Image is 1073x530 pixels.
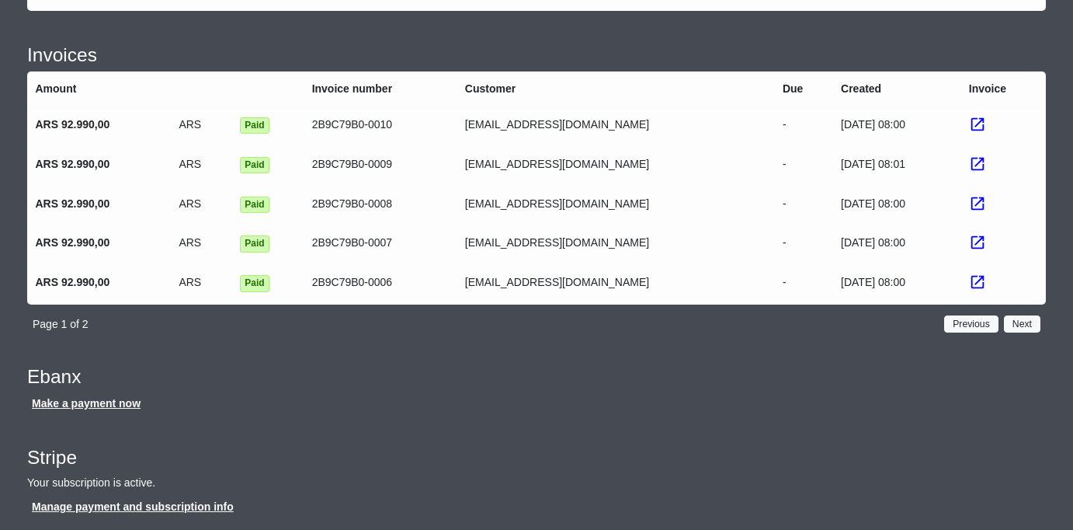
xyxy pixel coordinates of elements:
[774,225,832,265] td: -
[304,71,457,106] th: Invoice number
[457,71,774,106] th: Customer
[27,147,171,187] td: ars 92.990,00
[457,225,774,265] td: [EMAIL_ADDRESS][DOMAIN_NAME]
[774,106,832,146] td: -
[833,106,961,146] td: [DATE] 08:00
[1004,316,1040,333] button: Next
[171,225,232,265] td: ars
[27,71,171,106] th: Amount
[27,225,171,265] td: ars 92.990,00
[833,187,961,226] td: [DATE] 08:00
[240,197,269,214] div: Paid
[304,106,457,146] td: 2B9C79B0-0010
[27,446,1046,469] h3: Stripe
[457,106,774,146] td: [EMAIL_ADDRESS][DOMAIN_NAME]
[33,316,89,333] span: Page 1 of 2
[171,265,232,304] td: ars
[171,187,232,226] td: ars
[304,225,457,265] td: 2B9C79B0-0007
[171,147,232,187] td: ars
[774,187,832,226] td: -
[240,235,269,253] div: Paid
[457,265,774,304] td: [EMAIL_ADDRESS][DOMAIN_NAME]
[304,147,457,187] td: 2B9C79B0-0009
[240,275,269,292] div: Paid
[27,106,171,146] td: ars 92.990,00
[457,187,774,226] td: [EMAIL_ADDRESS][DOMAIN_NAME]
[774,265,832,304] td: -
[774,71,832,106] th: Due
[833,265,961,304] td: [DATE] 08:00
[240,117,269,134] div: Paid
[960,71,1046,106] th: Invoice
[969,234,986,251] span: launch
[833,71,961,106] th: Created
[969,274,986,291] span: launch
[969,155,986,173] span: launch
[27,497,238,517] button: Manage payment and subscription info
[774,147,832,187] td: -
[969,195,986,212] span: launch
[240,157,269,174] div: Paid
[457,147,774,187] td: [EMAIL_ADDRESS][DOMAIN_NAME]
[27,44,1046,66] h3: Invoices
[171,106,232,146] td: ars
[833,225,961,265] td: [DATE] 08:00
[27,365,1046,388] h3: Ebanx
[833,147,961,187] td: [DATE] 08:01
[27,476,155,489] span: Your subscription is active.
[304,187,457,226] td: 2B9C79B0-0008
[27,265,171,304] td: ars 92.990,00
[944,316,998,333] button: Previous
[27,394,145,413] button: Make a payment now
[304,265,457,304] td: 2B9C79B0-0006
[27,187,171,226] td: ars 92.990,00
[969,116,986,133] span: launch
